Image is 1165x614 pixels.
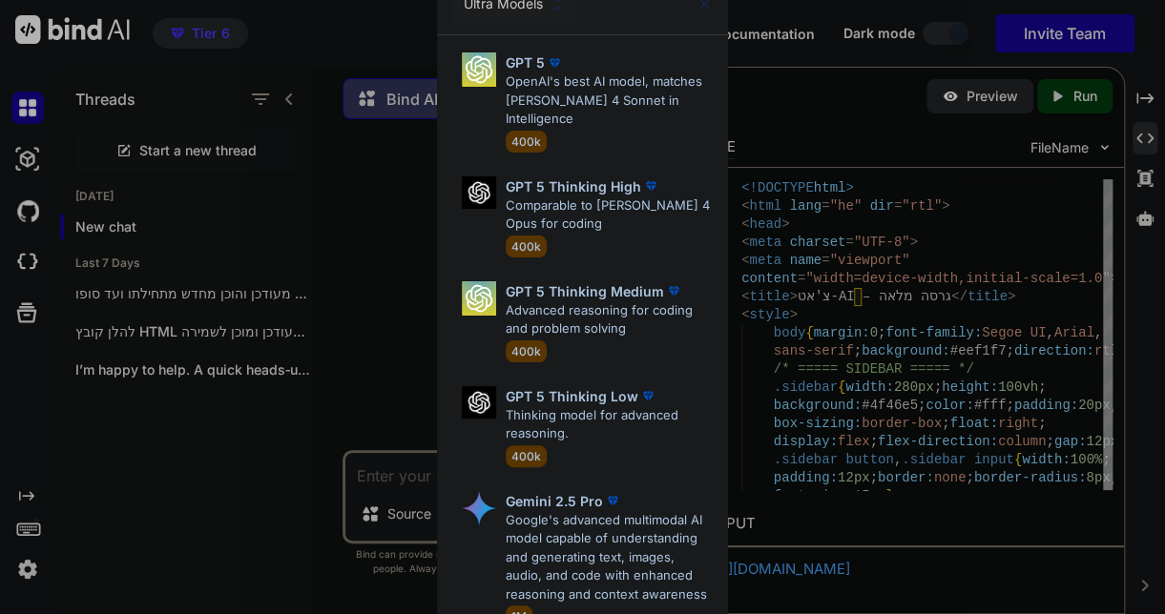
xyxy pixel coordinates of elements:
[603,491,622,510] img: premium
[462,176,496,210] img: Pick Models
[462,491,496,525] img: Pick Models
[641,176,660,195] img: premium
[506,281,664,301] p: GPT 5 Thinking Medium
[462,386,496,420] img: Pick Models
[506,386,638,406] p: GPT 5 Thinking Low
[506,196,713,234] p: Comparable to [PERSON_NAME] 4 Opus for coding
[462,52,496,87] img: Pick Models
[462,281,496,316] img: Pick Models
[506,176,641,196] p: GPT 5 Thinking High
[506,131,547,153] span: 400k
[506,301,713,338] p: Advanced reasoning for coding and problem solving
[506,491,603,511] p: Gemini 2.5 Pro
[506,406,713,443] p: Thinking model for advanced reasoning.
[545,53,564,72] img: premium
[506,511,713,604] p: Google's advanced multimodal AI model capable of understanding and generating text, images, audio...
[506,340,547,362] span: 400k
[638,386,657,405] img: premium
[506,235,547,257] span: 400k
[664,281,683,300] img: premium
[506,72,713,129] p: OpenAI's best AI model, matches [PERSON_NAME] 4 Sonnet in Intelligence
[506,445,547,467] span: 400k
[506,52,545,72] p: GPT 5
